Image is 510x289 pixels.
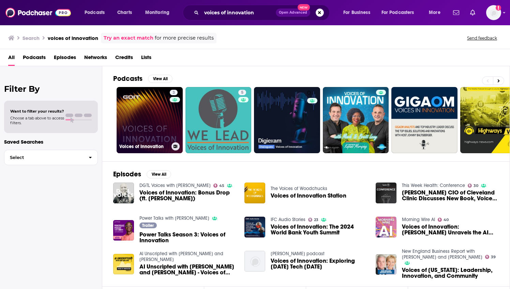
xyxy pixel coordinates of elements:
a: Morning Wire AI [402,217,435,222]
a: AI Unscripted with Dan and Eric - Voices of Innovation [113,254,134,275]
button: open menu [80,7,114,18]
button: Select [4,150,98,165]
span: Open Advanced [279,11,307,14]
span: [PERSON_NAME] CIO of Cleveland Clinic Discusses New Book, Voices of Innovation [402,190,499,201]
button: View All [147,170,171,178]
div: Search podcasts, credits, & more... [189,5,336,20]
button: Send feedback [465,35,499,41]
h2: Podcasts [113,74,142,83]
a: IFC Audio Stories [271,217,305,222]
a: 30 [468,184,479,188]
a: 3 [170,90,178,95]
div: 0 [307,90,317,150]
span: Want to filter your results? [10,109,64,114]
button: Show profile menu [486,5,501,20]
a: Networks [84,52,107,66]
span: 3 [172,89,175,96]
svg: Add a profile image [496,5,501,11]
a: Voices of Innovation: Bradley Metrock Unravels the AI Audio Revolution This Week [402,224,499,235]
a: This Week Health: Conference [402,183,465,188]
a: Podcasts [23,52,46,66]
span: Voices of Innovation: [PERSON_NAME] Unravels the AI Audio Revolution This Week [402,224,499,235]
img: Voices of Innovation: Exploring Tomorrow's Tech Today [244,251,265,272]
a: 0 [254,87,320,153]
span: 30 [474,184,478,187]
a: 5 [238,90,246,95]
span: More [429,8,440,17]
img: Ed Marx CIO of Cleveland Clinic Discusses New Book, Voices of Innovation [376,183,396,203]
a: New England Business Report with Kim Carrigan and Joe Shortsleeve [402,248,482,260]
a: Credits [115,52,133,66]
a: Voices of Innovation: Bradley Metrock Unravels the AI Audio Revolution This Week [376,217,396,237]
span: 39 [491,256,496,259]
span: Monitoring [145,8,169,17]
a: Charts [113,7,136,18]
a: Lists [141,52,151,66]
a: Voices of Innovation Station [271,193,346,199]
img: Voices of Massachusetts: Leadership, Innovation, and Community [376,254,396,275]
h2: Filter By [4,84,98,94]
a: 5 [185,87,252,153]
a: 39 [485,255,496,259]
img: Voices of Innovation: Bonus Drop (ft. Ed Marx) [113,183,134,203]
a: 23 [308,218,319,222]
a: 40 [438,218,449,222]
span: Voices of Innovation: Bonus Drop (ft. [PERSON_NAME]) [139,190,236,201]
img: Voices of Innovation: The 2024 World Bank Youth Summit [244,217,265,237]
a: EpisodesView All [113,170,171,178]
a: Voices of Innovation: Exploring Tomorrow's Tech Today [271,258,367,270]
a: All [8,52,15,66]
span: Logged in as WE_Broadcast [486,5,501,20]
button: open menu [424,7,449,18]
a: Show notifications dropdown [450,7,462,18]
img: Podchaser - Follow, Share and Rate Podcasts [5,6,71,19]
a: AI Unscripted with Dan and Eric - Voices of Innovation [139,264,236,275]
span: For Business [343,8,370,17]
span: Power Talks Season 3: Voices of Innovation [139,232,236,243]
span: 40 [444,218,449,221]
a: Voices of Innovation: The 2024 World Bank Youth Summit [271,224,367,235]
span: Choose a tab above to access filters. [10,116,64,125]
a: Episodes [54,52,76,66]
a: DGTL Voices with Ed Marx [139,183,211,188]
button: Open AdvancedNew [276,9,310,17]
a: 45 [213,184,225,188]
a: PodcastsView All [113,74,172,83]
a: 3Voices of Innovation [117,87,183,153]
h3: Voices of Innovation [119,144,169,149]
a: Olivijas podcast [271,251,325,257]
img: Power Talks Season 3: Voices of Innovation [113,220,134,241]
h3: Search [22,35,40,41]
a: Ed Marx CIO of Cleveland Clinic Discusses New Book, Voices of Innovation [402,190,499,201]
a: Voices of Innovation: Bonus Drop (ft. Ed Marx) [139,190,236,201]
a: Try an exact match [104,34,153,42]
img: Voices of Innovation Station [244,183,265,203]
a: Voices of Massachusetts: Leadership, Innovation, and Community [402,267,499,279]
span: Voices of [US_STATE]: Leadership, Innovation, and Community [402,267,499,279]
span: Podcasts [85,8,105,17]
span: for more precise results [155,34,214,42]
span: Voices of Innovation: Exploring [DATE] Tech [DATE] [271,258,367,270]
span: New [298,4,310,11]
span: 45 [219,184,224,187]
button: open menu [377,7,424,18]
span: Trailer [142,223,154,228]
button: View All [148,75,172,83]
img: User Profile [486,5,501,20]
span: For Podcasters [381,8,414,17]
a: AI Unscripted with Dan and Eric [139,251,223,262]
span: 23 [314,218,318,221]
a: Power Talks with Ssuna Ronald [139,215,209,221]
